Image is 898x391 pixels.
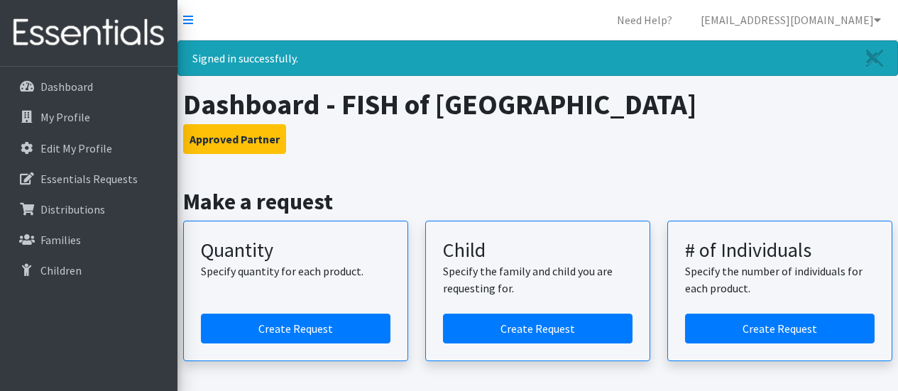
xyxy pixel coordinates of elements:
[685,314,875,343] a: Create a request by number of individuals
[685,238,875,263] h3: # of Individuals
[40,79,93,94] p: Dashboard
[6,165,172,193] a: Essentials Requests
[443,263,633,297] p: Specify the family and child you are requesting for.
[6,134,172,163] a: Edit My Profile
[606,6,684,34] a: Need Help?
[183,87,893,121] h1: Dashboard - FISH of [GEOGRAPHIC_DATA]
[685,263,875,297] p: Specify the number of individuals for each product.
[201,238,390,263] h3: Quantity
[6,9,172,57] img: HumanEssentials
[40,263,82,277] p: Children
[201,263,390,280] p: Specify quantity for each product.
[40,202,105,216] p: Distributions
[183,124,286,154] button: Approved Partner
[177,40,898,76] div: Signed in successfully.
[40,172,138,186] p: Essentials Requests
[201,314,390,343] a: Create a request by quantity
[40,233,81,247] p: Families
[689,6,892,34] a: [EMAIL_ADDRESS][DOMAIN_NAME]
[6,103,172,131] a: My Profile
[443,238,633,263] h3: Child
[6,226,172,254] a: Families
[6,72,172,101] a: Dashboard
[40,141,112,155] p: Edit My Profile
[183,188,893,215] h2: Make a request
[6,256,172,285] a: Children
[852,41,897,75] a: Close
[443,314,633,343] a: Create a request for a child or family
[40,110,90,124] p: My Profile
[6,195,172,224] a: Distributions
